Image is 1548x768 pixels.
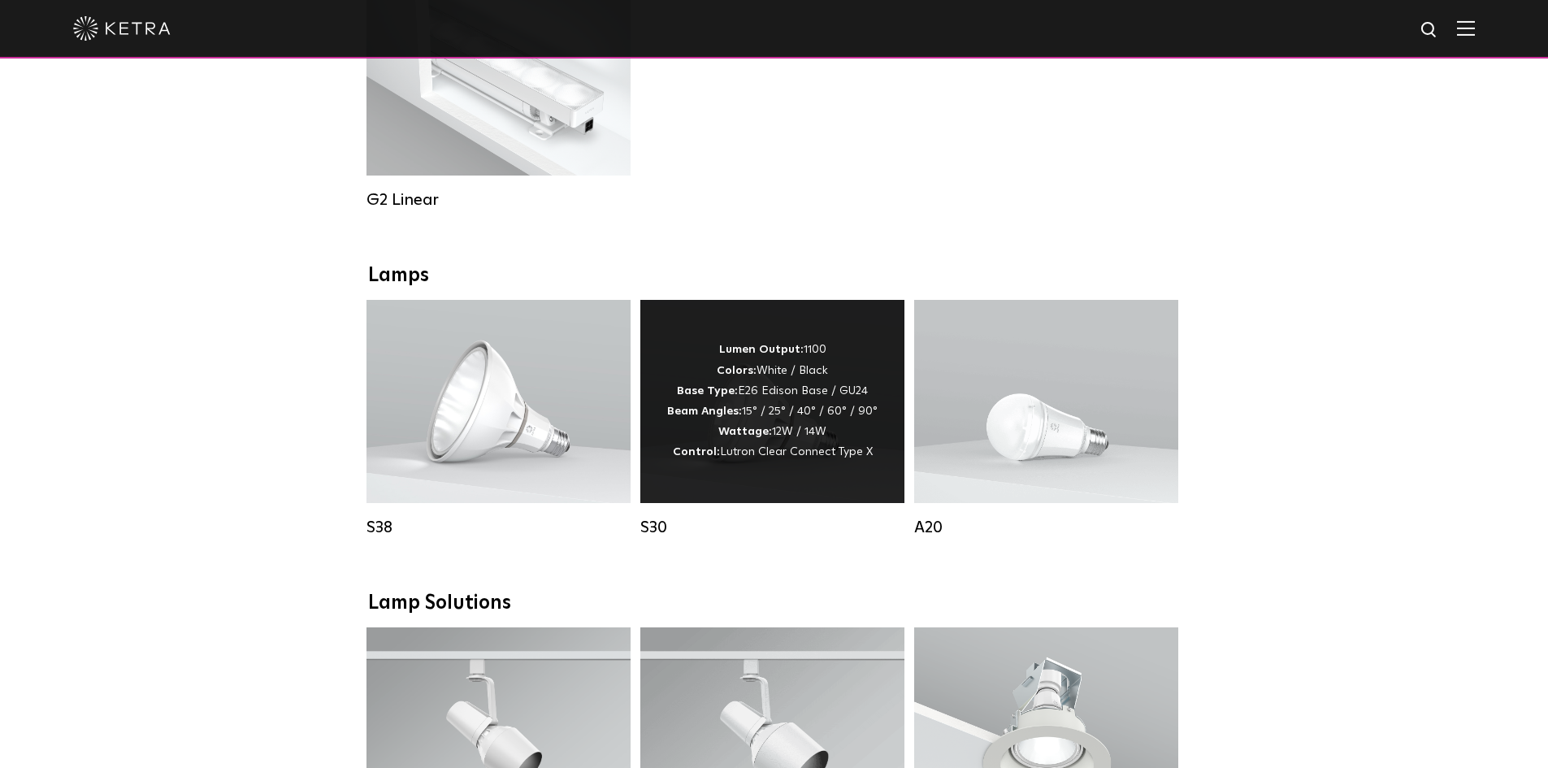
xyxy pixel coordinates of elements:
span: Lutron Clear Connect Type X [720,446,873,458]
div: 1100 White / Black E26 Edison Base / GU24 15° / 25° / 40° / 60° / 90° 12W / 14W [667,340,878,462]
strong: Beam Angles: [667,406,742,417]
img: ketra-logo-2019-white [73,16,171,41]
img: search icon [1420,20,1440,41]
strong: Colors: [717,365,757,376]
div: Lamps [368,264,1181,288]
div: G2 Linear [366,190,631,210]
img: Hamburger%20Nav.svg [1457,20,1475,36]
strong: Base Type: [677,385,738,397]
a: S30 Lumen Output:1100Colors:White / BlackBase Type:E26 Edison Base / GU24Beam Angles:15° / 25° / ... [640,300,904,537]
div: S38 [366,518,631,537]
div: Lamp Solutions [368,592,1181,615]
strong: Wattage: [718,426,772,437]
div: A20 [914,518,1178,537]
strong: Control: [673,446,720,458]
div: S30 [640,518,904,537]
a: S38 Lumen Output:1100Colors:White / BlackBase Type:E26 Edison Base / GU24Beam Angles:10° / 25° / ... [366,300,631,537]
strong: Lumen Output: [719,344,804,355]
a: A20 Lumen Output:600 / 800Colors:White / BlackBase Type:E26 Edison Base / GU24Beam Angles:Omni-Di... [914,300,1178,537]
